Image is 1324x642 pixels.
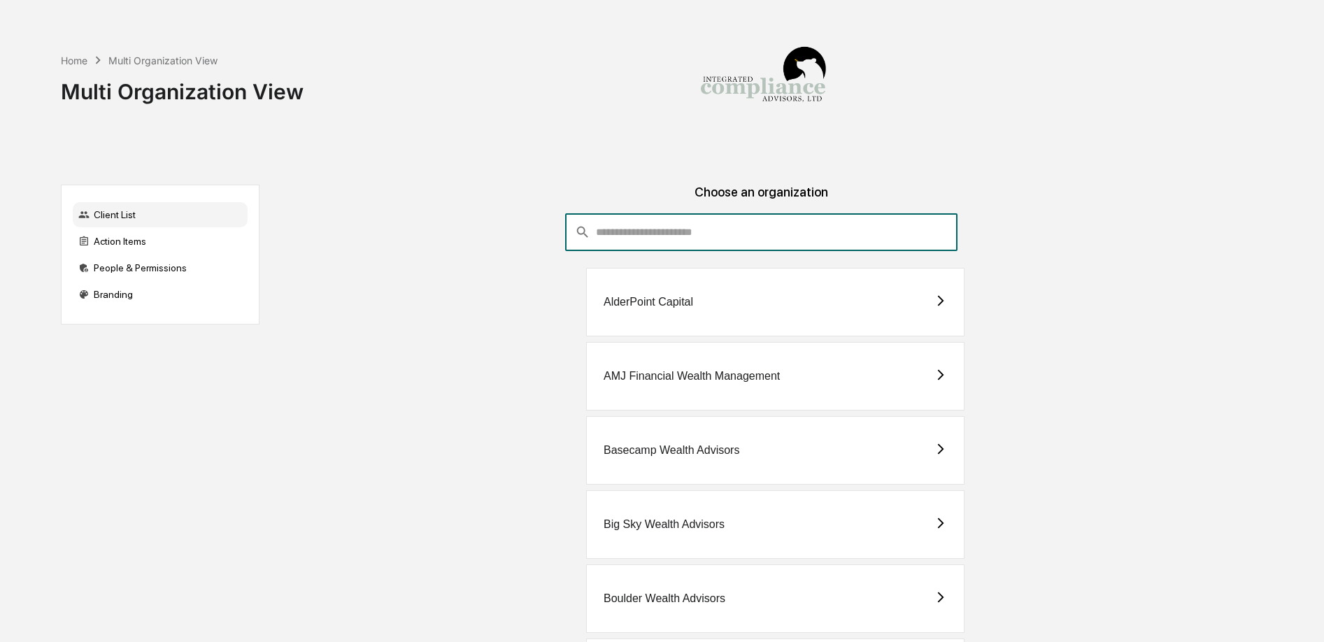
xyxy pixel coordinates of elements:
[604,296,693,308] div: AlderPoint Capital
[565,213,958,251] div: consultant-dashboard__filter-organizations-search-bar
[73,282,248,307] div: Branding
[73,229,248,254] div: Action Items
[604,518,725,531] div: Big Sky Wealth Advisors
[604,444,739,457] div: Basecamp Wealth Advisors
[61,55,87,66] div: Home
[271,185,1253,213] div: Choose an organization
[604,370,780,383] div: AMJ Financial Wealth Management
[108,55,218,66] div: Multi Organization View
[73,202,248,227] div: Client List
[604,592,725,605] div: Boulder Wealth Advisors
[61,68,304,104] div: Multi Organization View
[73,255,248,280] div: People & Permissions
[693,11,833,151] img: Integrated Compliance Advisors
